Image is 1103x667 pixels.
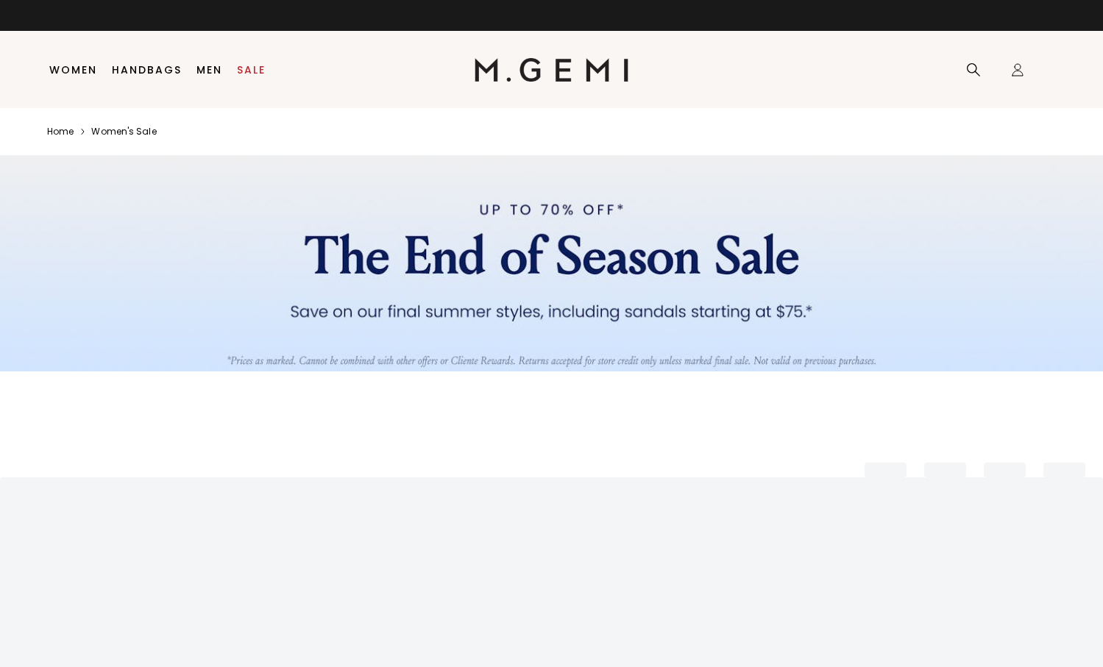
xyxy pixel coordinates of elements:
[112,64,182,76] a: Handbags
[237,64,266,76] a: Sale
[49,64,97,76] a: Women
[196,64,222,76] a: Men
[91,126,156,138] a: Women's sale
[475,58,628,82] img: M.Gemi
[47,126,74,138] a: Home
